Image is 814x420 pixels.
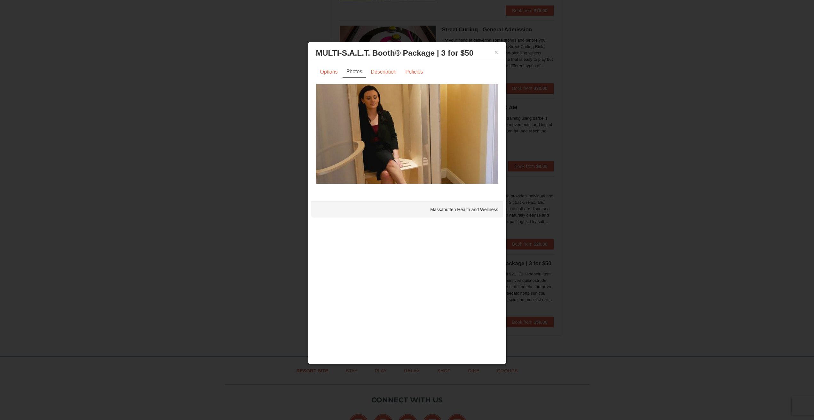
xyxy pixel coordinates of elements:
[401,66,427,78] a: Policies
[494,49,498,55] button: ×
[311,202,503,218] div: Massanutten Health and Wellness
[367,66,400,78] a: Description
[316,66,342,78] a: Options
[316,48,498,58] h3: MULTI-S.A.L.T. Booth® Package | 3 for $50
[343,66,366,78] a: Photos
[316,84,498,184] img: 6619873-585-86820cc0.jpg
